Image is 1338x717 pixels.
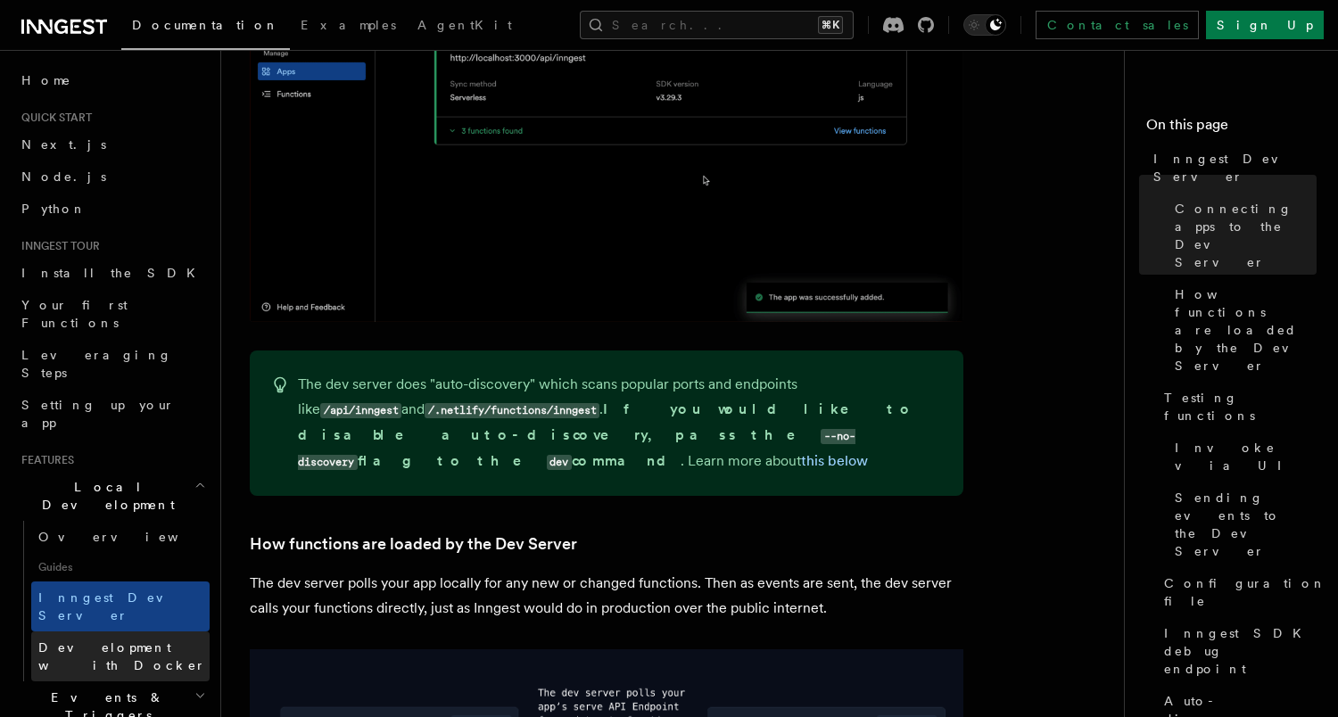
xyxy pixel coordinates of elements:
[14,111,92,125] span: Quick start
[31,553,210,581] span: Guides
[250,571,963,621] p: The dev server polls your app locally for any new or changed functions. Then as events are sent, ...
[1168,278,1317,382] a: How functions are loaded by the Dev Server
[425,403,599,418] code: /.netlify/functions/inngest
[1168,432,1317,482] a: Invoke via UI
[31,521,210,553] a: Overview
[21,398,175,430] span: Setting up your app
[298,372,942,474] p: The dev server does "auto-discovery" which scans popular ports and endpoints like and . . Learn m...
[14,471,210,521] button: Local Development
[818,16,843,34] kbd: ⌘K
[298,429,855,470] code: --no-discovery
[14,453,74,467] span: Features
[121,5,290,50] a: Documentation
[14,339,210,389] a: Leveraging Steps
[132,18,279,32] span: Documentation
[1175,285,1317,375] span: How functions are loaded by the Dev Server
[407,5,523,48] a: AgentKit
[1175,200,1317,271] span: Connecting apps to the Dev Server
[21,71,71,89] span: Home
[1175,489,1317,560] span: Sending events to the Dev Server
[14,128,210,161] a: Next.js
[14,521,210,681] div: Local Development
[1175,439,1317,474] span: Invoke via UI
[38,640,206,672] span: Development with Docker
[14,64,210,96] a: Home
[963,14,1006,36] button: Toggle dark mode
[14,289,210,339] a: Your first Functions
[250,532,577,556] a: How functions are loaded by the Dev Server
[21,298,128,330] span: Your first Functions
[21,266,206,280] span: Install the SDK
[1157,617,1317,685] a: Inngest SDK debug endpoint
[14,161,210,193] a: Node.js
[21,137,106,152] span: Next.js
[1168,482,1317,567] a: Sending events to the Dev Server
[298,400,914,469] strong: If you would like to disable auto-discovery, pass the flag to the command
[14,389,210,439] a: Setting up your app
[1164,389,1317,424] span: Testing functions
[21,202,87,216] span: Python
[38,530,222,544] span: Overview
[1036,11,1199,39] a: Contact sales
[320,403,401,418] code: /api/inngest
[1157,567,1317,617] a: Configuration file
[547,455,572,470] code: dev
[1164,624,1317,678] span: Inngest SDK debug endpoint
[21,348,172,380] span: Leveraging Steps
[1164,574,1326,610] span: Configuration file
[14,257,210,289] a: Install the SDK
[290,5,407,48] a: Examples
[417,18,512,32] span: AgentKit
[1153,150,1317,185] span: Inngest Dev Server
[14,193,210,225] a: Python
[301,18,396,32] span: Examples
[14,239,100,253] span: Inngest tour
[1157,382,1317,432] a: Testing functions
[31,631,210,681] a: Development with Docker
[31,581,210,631] a: Inngest Dev Server
[1168,193,1317,278] a: Connecting apps to the Dev Server
[38,590,191,622] span: Inngest Dev Server
[1146,114,1317,143] h4: On this page
[21,169,106,184] span: Node.js
[1206,11,1324,39] a: Sign Up
[14,478,194,514] span: Local Development
[1146,143,1317,193] a: Inngest Dev Server
[580,11,854,39] button: Search...⌘K
[801,452,868,469] a: this below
